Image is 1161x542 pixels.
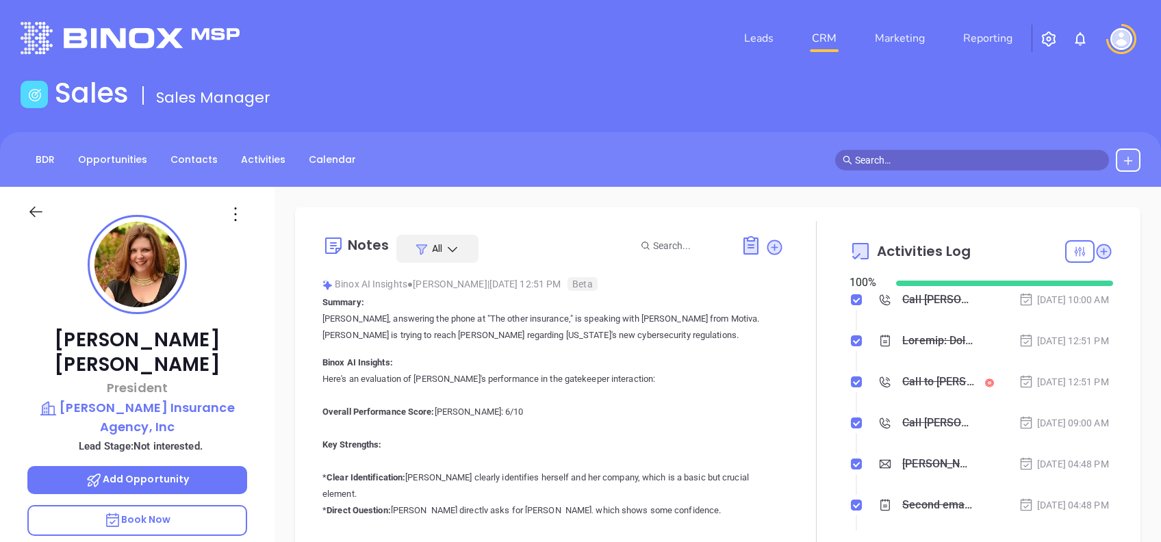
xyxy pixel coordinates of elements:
a: Opportunities [70,149,155,171]
img: user [1110,28,1132,50]
a: Marketing [869,25,930,52]
span: search [843,155,852,165]
a: Calendar [301,149,364,171]
div: Call to [PERSON_NAME] [902,372,974,392]
a: Contacts [162,149,226,171]
div: [DATE] 12:51 PM [1019,374,1109,389]
img: iconNotification [1072,31,1088,47]
p: Lead Stage: Not interested. [34,437,247,455]
input: Search… [855,153,1101,168]
a: CRM [806,25,842,52]
span: Sales Manager [156,87,270,108]
b: Direct Question: [327,505,391,515]
b: Summary: [322,297,364,307]
div: [DATE] 04:48 PM [1019,498,1109,513]
a: Reporting [958,25,1018,52]
a: Activities [233,149,294,171]
a: Leads [739,25,779,52]
img: logo [21,22,240,54]
span: All [432,242,442,255]
span: ● [407,279,413,289]
span: Beta [567,277,597,291]
span: Add Opportunity [86,472,190,486]
div: Binox AI Insights [PERSON_NAME] | [DATE] 12:51 PM [322,274,784,294]
span: Activities Log [877,244,971,258]
div: [DATE] 10:00 AM [1019,292,1109,307]
div: Second email sent [902,495,974,515]
p: [PERSON_NAME], answering the phone at "The other insurance," is speaking with [PERSON_NAME] from ... [322,311,784,344]
b: Overall Performance Score: [322,406,435,417]
img: profile-user [94,222,180,307]
img: iconSetting [1041,31,1057,47]
b: Key Strengths: [322,439,381,450]
input: Search... [653,238,726,253]
img: svg%3e [322,280,333,290]
span: Book Now [104,513,171,526]
div: [PERSON_NAME], PA’s New Cybersecurity Law: Are You Prepared? [902,454,974,474]
div: [DATE] 09:00 AM [1019,415,1109,430]
div: Call [PERSON_NAME] to follow up [902,289,974,310]
p: President [27,378,247,397]
b: Binox AI Insights: [322,357,393,367]
div: [DATE] 04:48 PM [1019,456,1109,472]
div: 100 % [850,274,880,291]
div: [DATE] 12:51 PM [1019,333,1109,348]
h1: Sales [55,77,129,109]
a: BDR [27,149,63,171]
p: [PERSON_NAME] [PERSON_NAME] [27,328,247,377]
div: Notes [348,238,390,252]
b: Clear Identification: [327,472,405,482]
a: [PERSON_NAME] Insurance Agency, Inc [27,398,247,436]
div: Loremip: Dolo, sitametco adi elits do "Eiu tempo incididun," ut laboreet dolo Magna aliq Enimad. ... [902,331,974,351]
div: Call [PERSON_NAME] to follow up [902,413,974,433]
